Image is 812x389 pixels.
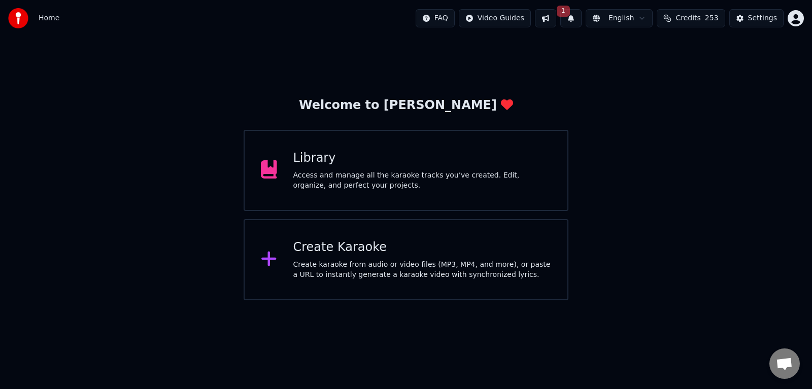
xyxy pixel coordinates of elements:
[748,13,777,23] div: Settings
[560,9,582,27] button: 1
[8,8,28,28] img: youka
[729,9,784,27] button: Settings
[293,170,552,191] div: Access and manage all the karaoke tracks you’ve created. Edit, organize, and perfect your projects.
[675,13,700,23] span: Credits
[39,13,59,23] span: Home
[299,97,513,114] div: Welcome to [PERSON_NAME]
[459,9,531,27] button: Video Guides
[416,9,455,27] button: FAQ
[293,150,552,166] div: Library
[293,239,552,256] div: Create Karaoke
[705,13,719,23] span: 253
[39,13,59,23] nav: breadcrumb
[657,9,725,27] button: Credits253
[557,6,570,17] span: 1
[293,260,552,280] div: Create karaoke from audio or video files (MP3, MP4, and more), or paste a URL to instantly genera...
[769,348,800,379] a: Open chat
